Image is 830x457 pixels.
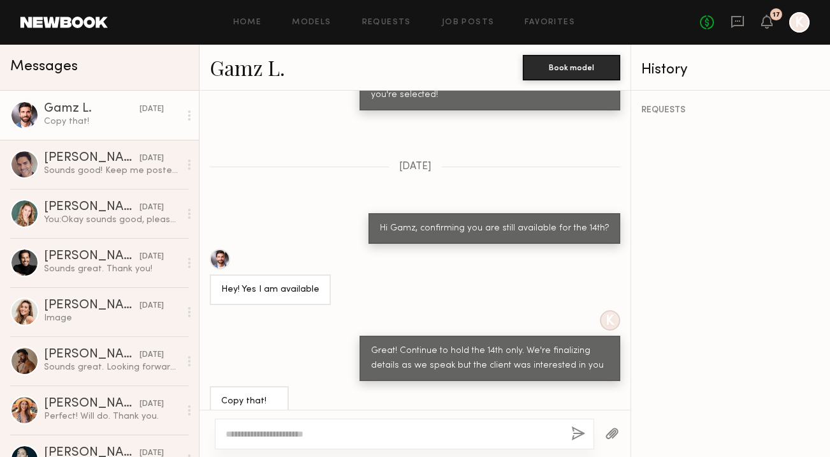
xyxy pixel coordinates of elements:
a: Home [233,19,262,27]
div: Sounds great. Thank you! [44,263,180,275]
div: Image [44,312,180,324]
div: Copy that! [221,394,277,409]
div: [PERSON_NAME] [44,299,140,312]
div: History [641,63,820,77]
div: [PERSON_NAME] [44,348,140,361]
span: [DATE] [399,161,432,172]
div: You: Okay sounds good, please hold and we'll present you to the client [44,214,180,226]
a: Requests [362,19,411,27]
div: Great! Continue to hold the 14th only. We're finalizing details as we speak but the client was in... [371,344,609,373]
div: Perfect! Will do. Thank you. [44,410,180,423]
button: Book model [523,55,620,80]
a: Job Posts [442,19,495,27]
div: [PERSON_NAME] [44,201,140,214]
span: Messages [10,59,78,74]
div: 17 [773,11,780,19]
a: Favorites [525,19,575,27]
div: Hi Gamz, confirming you are still available for the 14th? [380,221,609,236]
a: Models [292,19,331,27]
div: [DATE] [140,398,164,410]
div: [DATE] [140,251,164,263]
div: [DATE] [140,202,164,214]
div: Hey! Yes I am available [221,283,319,297]
a: K [789,12,810,33]
div: [PERSON_NAME] [44,152,140,165]
a: Gamz L. [210,54,285,81]
div: Gamz L. [44,103,140,116]
a: Book model [523,61,620,72]
div: [PERSON_NAME] [44,250,140,263]
div: [DATE] [140,349,164,361]
div: [DATE] [140,153,164,165]
div: Sounds good! Keep me posted. [PERSON_NAME] [44,165,180,177]
div: Sounds great. Looking forward to hear back from you. [44,361,180,373]
div: Copy that! [44,116,180,128]
div: REQUESTS [641,106,820,115]
div: [PERSON_NAME] [44,398,140,410]
div: [DATE] [140,103,164,116]
div: [DATE] [140,300,164,312]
